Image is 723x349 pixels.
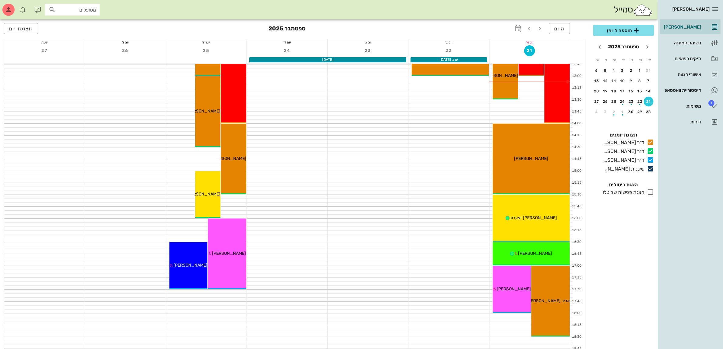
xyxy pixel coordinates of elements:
[635,97,645,106] button: 22
[626,99,636,104] div: 23
[609,97,619,106] button: 25
[601,86,610,96] button: 19
[39,48,50,53] span: 27
[626,76,636,86] button: 9
[570,263,583,268] div: 17:00
[9,26,33,32] span: תצוגת יום
[570,275,583,280] div: 17:15
[609,107,619,117] button: 2
[644,68,653,73] div: 31
[593,25,654,36] button: הוספה ליומן
[660,51,721,66] a: תיקים רפואיים
[626,68,636,73] div: 2
[601,110,610,114] div: 3
[602,157,644,164] div: ד״ר [PERSON_NAME]
[660,99,721,113] a: תגמשימות
[322,57,333,62] span: [DATE]
[282,48,293,53] span: 24
[601,97,610,106] button: 26
[570,228,583,233] div: 16:15
[570,311,583,316] div: 18:00
[570,216,583,221] div: 16:00
[570,109,583,114] div: 13:45
[633,4,653,16] img: SmileCloud logo
[660,67,721,82] a: אישורי הגעה
[601,99,610,104] div: 26
[635,76,645,86] button: 8
[626,97,636,106] button: 23
[614,3,653,16] div: סמייל
[602,148,644,155] div: ד״ר [PERSON_NAME]
[497,286,531,292] span: [PERSON_NAME]
[663,40,701,45] div: רשימת המתנה
[408,39,489,45] div: יום ב׳
[443,45,454,56] button: 22
[592,79,602,83] div: 13
[609,89,619,93] div: 18
[609,79,619,83] div: 11
[642,41,653,52] button: חודש שעבר
[592,86,602,96] button: 20
[363,45,373,56] button: 23
[268,23,305,35] h3: ספטמבר 2025
[570,133,583,138] div: 14:15
[484,73,518,78] span: [PERSON_NAME]
[549,23,570,34] button: היום
[660,83,721,98] a: היסטוריית וואטסאפ
[635,89,645,93] div: 15
[570,240,583,245] div: 16:30
[592,89,602,93] div: 20
[602,139,644,146] div: ד״ר [PERSON_NAME]
[570,97,583,102] div: 13:30
[708,100,714,106] span: תג
[609,110,619,114] div: 2
[609,66,619,75] button: 4
[601,68,610,73] div: 5
[601,89,610,93] div: 19
[440,57,458,62] span: ערב [DATE]
[570,323,583,328] div: 18:15
[644,107,653,117] button: 28
[618,99,628,104] div: 24
[644,76,653,86] button: 7
[570,62,583,67] div: 12:45
[644,97,653,106] button: 21
[4,23,38,34] button: תצוגת יום
[644,79,653,83] div: 7
[510,215,557,220] span: [PERSON_NAME] זאערוב
[663,119,701,124] div: דוחות
[609,86,619,96] button: 18
[644,66,653,75] button: 31
[212,156,246,161] span: [PERSON_NAME]
[570,192,583,197] div: 15:30
[18,5,22,9] span: תג
[570,168,583,174] div: 15:00
[618,86,628,96] button: 17
[606,41,642,53] button: ספטמבר 2025
[635,86,645,96] button: 15
[635,66,645,75] button: 1
[618,97,628,106] button: 24
[618,66,628,75] button: 3
[600,189,644,196] div: הצגת פגישות שבוטלו
[527,298,570,303] span: אביב [PERSON_NAME]
[663,25,701,29] div: [PERSON_NAME]
[570,121,583,126] div: 14:00
[601,76,610,86] button: 12
[635,68,645,73] div: 1
[570,157,583,162] div: 14:45
[609,99,619,104] div: 25
[514,156,548,161] span: [PERSON_NAME]
[609,76,619,86] button: 11
[635,99,645,104] div: 22
[663,104,701,109] div: משימות
[663,88,701,93] div: היסטוריית וואטסאפ
[570,251,583,257] div: 16:45
[626,86,636,96] button: 16
[635,110,645,114] div: 29
[660,36,721,50] a: רשימת המתנה
[570,334,583,340] div: 18:30
[186,109,220,114] span: [PERSON_NAME]
[594,41,605,52] button: חודש הבא
[282,45,293,56] button: 24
